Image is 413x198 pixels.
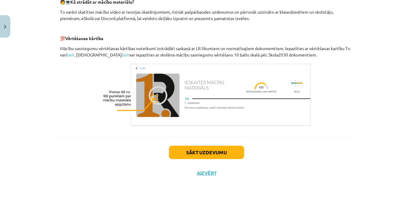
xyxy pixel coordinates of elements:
[122,52,129,57] a: šeit
[60,45,353,58] p: Mācību sasniegumu vērtēšanas kārtības noteikumi izstrādāti saskaņā ar LR likumiem un normatīvajie...
[60,35,353,42] p: 💯
[4,25,6,29] img: icon-close-lesson-0947bae3869378f0d4975bcd49f059093ad1ed9edebbc8119c70593378902aed.svg
[60,9,353,22] p: Tu varēsi skatīties mācību video ar teorijas skaidrojumiem, risināt pašpārbaudes uzdevumus un pār...
[169,146,244,159] button: Sākt uzdevumu
[67,52,74,57] a: šeit
[195,170,218,176] button: Aizvērt
[65,36,103,41] b: Vērtēšanas kārtība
